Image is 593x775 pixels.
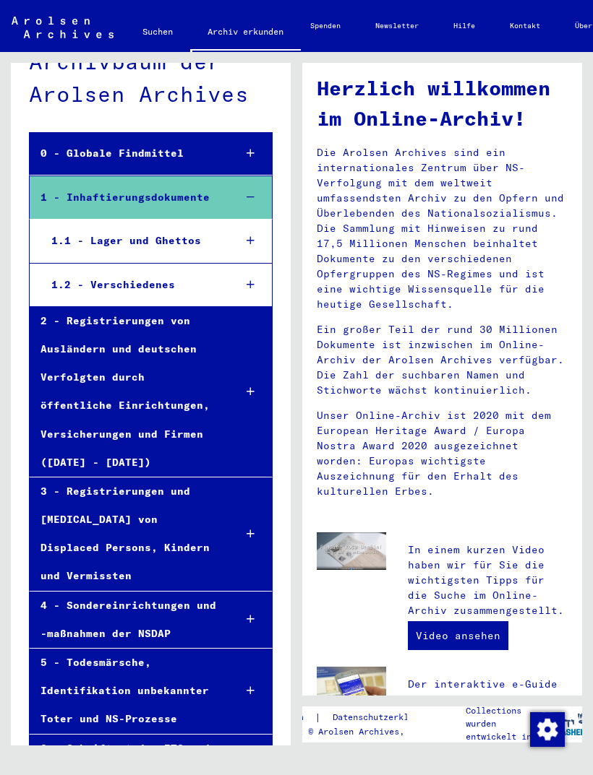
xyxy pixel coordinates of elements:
div: 1.1 - Lager und Ghettos [40,227,223,255]
div: | [257,710,451,725]
img: yv_logo.png [538,706,592,742]
a: Newsletter [358,9,436,43]
img: Arolsen_neg.svg [12,17,114,38]
a: Archiv erkunden [190,14,301,52]
p: In einem kurzen Video haben wir für Sie die wichtigsten Tipps für die Suche im Online-Archiv zusa... [408,542,568,618]
a: Hilfe [436,9,492,43]
p: Die Arolsen Archives sind ein internationales Zentrum über NS-Verfolgung mit dem weltweit umfasse... [317,145,568,312]
p: Copyright © Arolsen Archives, 2021 [257,725,451,738]
a: Suchen [125,14,190,49]
div: 1.2 - Verschiedenes [40,271,223,299]
div: 3 - Registrierungen und [MEDICAL_DATA] von Displaced Persons, Kindern und Vermissten [30,477,223,591]
p: Unser Online-Archiv ist 2020 mit dem European Heritage Award / Europa Nostra Award 2020 ausgezeic... [317,408,568,499]
a: Spenden [293,9,358,43]
div: 5 - Todesmärsche, Identifikation unbekannter Toter und NS-Prozesse [30,649,223,734]
img: video.jpg [317,532,386,570]
div: 1 - Inhaftierungsdokumente [30,183,223,212]
h1: Herzlich willkommen im Online-Archiv! [317,73,568,134]
div: 0 - Globale Findmittel [30,139,223,168]
img: eguide.jpg [317,667,386,713]
a: Datenschutzerklärung [321,710,451,725]
p: wurden entwickelt in Partnerschaft mit [466,717,547,769]
div: 2 - Registrierungen von Ausländern und deutschen Verfolgten durch öffentliche Einrichtungen, Vers... [30,307,223,477]
div: Archivbaum der Arolsen Archives [29,46,273,111]
div: 4 - Sondereinrichtungen und -maßnahmen der NSDAP [30,592,223,648]
p: Ein großer Teil der rund 30 Millionen Dokumente ist inzwischen im Online-Archiv der Arolsen Archi... [317,322,568,398]
div: Zustimmung ändern [529,711,564,746]
a: Kontakt [492,9,558,43]
a: Video ansehen [408,621,508,650]
img: Zustimmung ändern [530,712,565,747]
